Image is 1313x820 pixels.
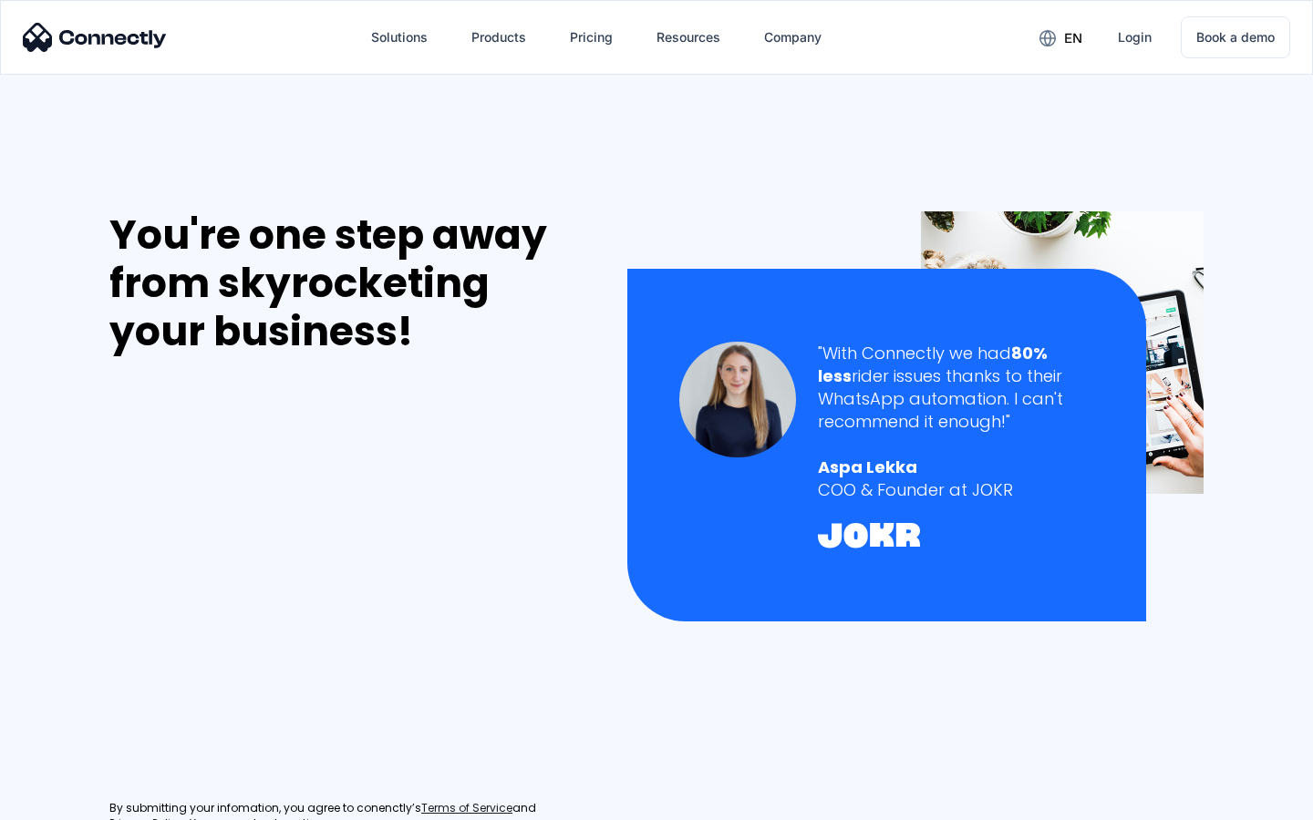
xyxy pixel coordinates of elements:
[1064,26,1082,51] div: en
[818,478,1094,501] div: COO & Founder at JOKR
[23,23,167,52] img: Connectly Logo
[109,211,589,355] div: You're one step away from skyrocketing your business!
[1103,15,1166,59] a: Login
[36,788,109,814] ul: Language list
[570,25,613,50] div: Pricing
[109,377,383,779] iframe: Form 0
[818,342,1048,387] strong: 80% less
[818,342,1094,434] div: "With Connectly we had rider issues thanks to their WhatsApp automation. I can't recommend it eno...
[656,25,720,50] div: Resources
[818,456,917,478] strong: Aspa Lekka
[471,25,526,50] div: Products
[1118,25,1152,50] div: Login
[555,15,627,59] a: Pricing
[421,801,512,816] a: Terms of Service
[371,25,428,50] div: Solutions
[18,788,109,814] aside: Language selected: English
[764,25,822,50] div: Company
[1181,16,1290,58] a: Book a demo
